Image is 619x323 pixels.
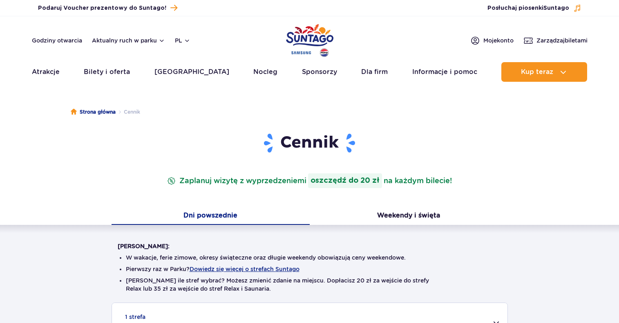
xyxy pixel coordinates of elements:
small: 1 strefa [125,313,145,321]
li: [PERSON_NAME] ile stref wybrać? Możesz zmienić zdanie na miejscu. Dopłacisz 20 zł za wejście do s... [126,276,494,293]
a: Informacje i pomoc [412,62,477,82]
button: pl [175,36,190,45]
span: Suntago [543,5,569,11]
li: W wakacje, ferie zimowe, okresy świąteczne oraz długie weekendy obowiązują ceny weekendowe. [126,253,494,262]
span: Zarządzaj biletami [536,36,588,45]
a: [GEOGRAPHIC_DATA] [154,62,229,82]
a: Dla firm [361,62,388,82]
button: Weekendy i święta [310,208,508,225]
span: Posłuchaj piosenki [487,4,569,12]
a: Strona główna [71,108,116,116]
a: Godziny otwarcia [32,36,82,45]
a: Atrakcje [32,62,60,82]
button: Aktualny ruch w parku [92,37,165,44]
li: Pierwszy raz w Parku? [126,265,494,273]
li: Cennik [116,108,140,116]
a: Zarządzajbiletami [523,36,588,45]
h1: Cennik [118,132,502,154]
button: Dni powszednie [112,208,310,225]
span: Moje konto [483,36,514,45]
a: Nocleg [253,62,277,82]
button: Kup teraz [501,62,587,82]
button: Posłuchaj piosenkiSuntago [487,4,581,12]
strong: oszczędź do 20 zł [308,173,382,188]
strong: [PERSON_NAME]: [118,243,170,249]
a: Sponsorzy [302,62,337,82]
a: Bilety i oferta [84,62,130,82]
a: Podaruj Voucher prezentowy do Suntago! [38,2,177,13]
a: Mojekonto [470,36,514,45]
span: Kup teraz [521,68,553,76]
span: Podaruj Voucher prezentowy do Suntago! [38,4,166,12]
p: Zaplanuj wizytę z wyprzedzeniem na każdym bilecie! [165,173,454,188]
a: Park of Poland [286,20,333,58]
button: Dowiedz się więcej o strefach Suntago [190,266,299,272]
